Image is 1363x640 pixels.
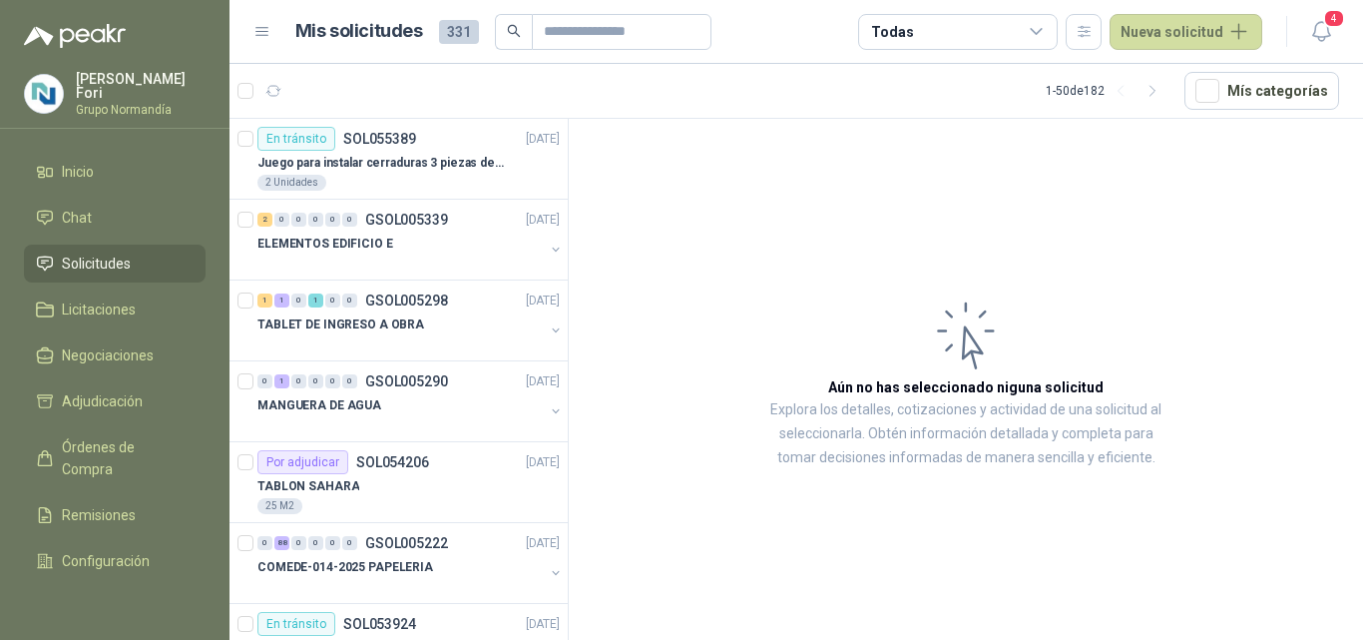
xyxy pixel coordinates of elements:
a: 2 0 0 0 0 0 GSOL005339[DATE] ELEMENTOS EDIFICIO E [257,208,564,272]
span: Inicio [62,161,94,183]
a: En tránsitoSOL055389[DATE] Juego para instalar cerraduras 3 piezas de acero al carbono - Pretul2 ... [229,119,568,200]
div: 0 [274,213,289,227]
a: Adjudicación [24,382,206,420]
div: 2 Unidades [257,175,326,191]
div: 0 [291,213,306,227]
div: Todas [871,21,913,43]
div: 0 [257,374,272,388]
a: Inicio [24,153,206,191]
span: Licitaciones [62,299,136,320]
p: SOL054206 [356,455,429,469]
p: [DATE] [526,292,560,311]
div: 0 [325,536,340,550]
p: [DATE] [526,615,560,634]
div: 0 [325,213,340,227]
a: 0 88 0 0 0 0 GSOL005222[DATE] COMEDE-014-2025 PAPELERIA [257,531,564,595]
button: 4 [1303,14,1339,50]
p: GSOL005222 [365,536,448,550]
p: [DATE] [526,534,560,553]
div: 1 [274,374,289,388]
div: En tránsito [257,612,335,636]
span: search [507,24,521,38]
div: 0 [342,213,357,227]
div: 0 [308,374,323,388]
span: Chat [62,207,92,229]
a: Solicitudes [24,245,206,283]
p: MANGUERA DE AGUA [257,396,381,415]
div: 0 [291,294,306,308]
p: GSOL005339 [365,213,448,227]
span: 331 [439,20,479,44]
div: En tránsito [257,127,335,151]
div: 0 [325,294,340,308]
button: Nueva solicitud [1110,14,1262,50]
p: SOL053924 [343,617,416,631]
a: Por adjudicarSOL054206[DATE] TABLON SAHARA25 M2 [229,442,568,523]
span: 4 [1323,9,1345,28]
a: 0 1 0 0 0 0 GSOL005290[DATE] MANGUERA DE AGUA [257,369,564,433]
a: Negociaciones [24,336,206,374]
p: [DATE] [526,372,560,391]
span: Configuración [62,550,150,572]
div: 0 [308,536,323,550]
p: GSOL005290 [365,374,448,388]
p: SOL055389 [343,132,416,146]
p: Juego para instalar cerraduras 3 piezas de acero al carbono - Pretul [257,154,506,173]
div: 1 [274,294,289,308]
div: 88 [274,536,289,550]
div: 0 [291,374,306,388]
span: Remisiones [62,504,136,526]
p: TABLET DE INGRESO A OBRA [257,316,424,334]
span: Negociaciones [62,344,154,366]
a: Configuración [24,542,206,580]
h1: Mis solicitudes [295,17,423,46]
div: 0 [342,536,357,550]
div: 1 [308,294,323,308]
p: Explora los detalles, cotizaciones y actividad de una solicitud al seleccionarla. Obtén informaci... [768,398,1163,470]
div: 0 [291,536,306,550]
p: COMEDE-014-2025 PAPELERIA [257,558,433,577]
div: 0 [342,294,357,308]
p: [DATE] [526,453,560,472]
div: 1 [257,294,272,308]
p: GSOL005298 [365,294,448,308]
span: Órdenes de Compra [62,436,187,480]
a: Chat [24,199,206,237]
div: 0 [257,536,272,550]
p: Grupo Normandía [76,104,206,116]
a: Remisiones [24,496,206,534]
a: 1 1 0 1 0 0 GSOL005298[DATE] TABLET DE INGRESO A OBRA [257,289,564,352]
h3: Aún no has seleccionado niguna solicitud [828,376,1104,398]
p: [PERSON_NAME] Fori [76,72,206,100]
span: Adjudicación [62,390,143,412]
img: Company Logo [25,75,63,113]
div: 0 [342,374,357,388]
a: Licitaciones [24,291,206,328]
div: 0 [308,213,323,227]
a: Órdenes de Compra [24,428,206,488]
button: Mís categorías [1184,72,1339,110]
div: Por adjudicar [257,450,348,474]
p: ELEMENTOS EDIFICIO E [257,235,393,254]
p: [DATE] [526,130,560,149]
div: 2 [257,213,272,227]
a: Manuales y ayuda [24,588,206,626]
img: Logo peakr [24,24,126,48]
div: 1 - 50 de 182 [1046,75,1168,107]
div: 0 [325,374,340,388]
span: Solicitudes [62,253,131,275]
p: [DATE] [526,211,560,230]
p: TABLON SAHARA [257,477,359,496]
div: 25 M2 [257,498,302,514]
